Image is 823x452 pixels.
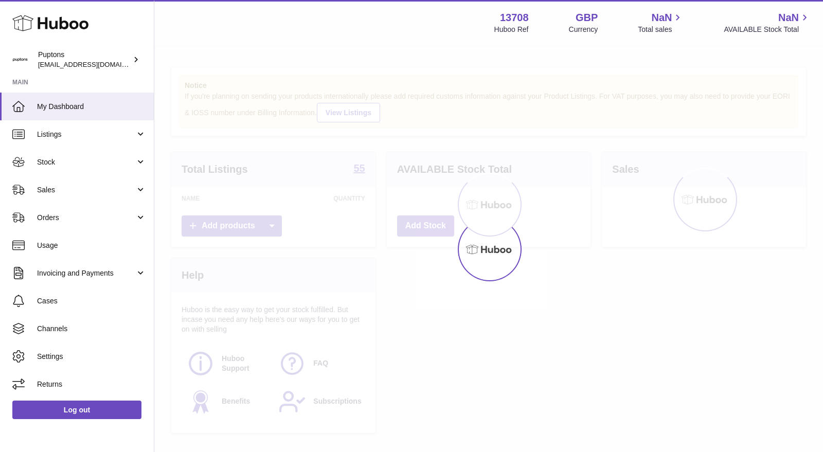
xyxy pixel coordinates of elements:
[494,25,529,34] div: Huboo Ref
[37,379,146,389] span: Returns
[37,268,135,278] span: Invoicing and Payments
[500,11,529,25] strong: 13708
[12,401,141,419] a: Log out
[37,241,146,250] span: Usage
[778,11,799,25] span: NaN
[37,130,135,139] span: Listings
[37,213,135,223] span: Orders
[638,11,684,34] a: NaN Total sales
[638,25,684,34] span: Total sales
[37,185,135,195] span: Sales
[37,157,135,167] span: Stock
[37,296,146,306] span: Cases
[724,25,811,34] span: AVAILABLE Stock Total
[12,52,28,67] img: hello@puptons.com
[37,352,146,361] span: Settings
[569,25,598,34] div: Currency
[724,11,811,34] a: NaN AVAILABLE Stock Total
[38,60,151,68] span: [EMAIL_ADDRESS][DOMAIN_NAME]
[37,102,146,112] span: My Dashboard
[37,324,146,334] span: Channels
[651,11,672,25] span: NaN
[576,11,598,25] strong: GBP
[38,50,131,69] div: Puptons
